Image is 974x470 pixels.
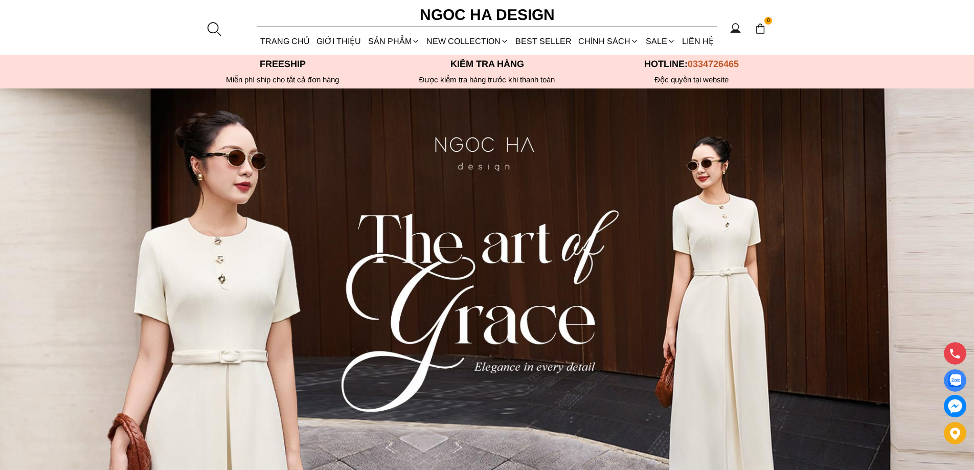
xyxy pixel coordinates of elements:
[575,28,642,55] div: Chính sách
[365,28,423,55] div: SẢN PHẨM
[512,28,575,55] a: BEST SELLER
[423,28,512,55] a: NEW COLLECTION
[944,369,966,392] a: Display image
[313,28,365,55] a: GIỚI THIỆU
[180,75,385,84] div: Miễn phí ship cho tất cả đơn hàng
[180,59,385,70] p: Freeship
[944,395,966,417] a: messenger
[678,28,717,55] a: LIÊN HỆ
[764,17,773,25] span: 0
[450,59,524,69] font: Kiểm tra hàng
[590,59,794,70] p: Hotline:
[642,28,678,55] a: SALE
[385,75,590,84] p: Được kiểm tra hàng trước khi thanh toán
[755,23,766,34] img: img-CART-ICON-ksit0nf1
[948,374,961,387] img: Display image
[590,75,794,84] h6: Độc quyền tại website
[257,28,313,55] a: TRANG CHỦ
[411,3,564,27] a: Ngoc Ha Design
[688,59,739,69] span: 0334726465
